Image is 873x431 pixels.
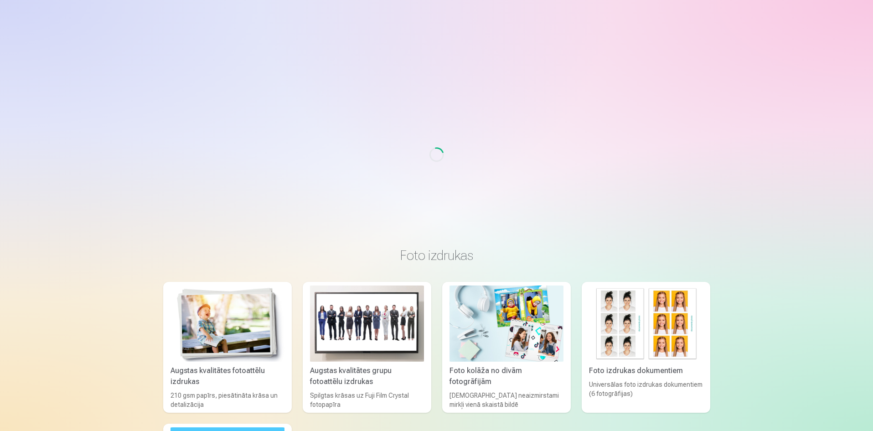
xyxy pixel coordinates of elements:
div: Foto kolāža no divām fotogrāfijām [446,365,567,387]
div: Foto izdrukas dokumentiem [585,365,707,376]
a: Augstas kvalitātes grupu fotoattēlu izdrukasAugstas kvalitātes grupu fotoattēlu izdrukasSpilgtas ... [303,282,431,413]
div: Spilgtas krāsas uz Fuji Film Crystal fotopapīra [306,391,428,409]
img: Foto kolāža no divām fotogrāfijām [449,286,563,362]
img: Foto izdrukas dokumentiem [589,286,703,362]
div: 210 gsm papīrs, piesātināta krāsa un detalizācija [167,391,288,409]
div: Augstas kvalitātes fotoattēlu izdrukas [167,365,288,387]
img: Augstas kvalitātes grupu fotoattēlu izdrukas [310,286,424,362]
div: Universālas foto izdrukas dokumentiem (6 fotogrāfijas) [585,380,707,409]
a: Augstas kvalitātes fotoattēlu izdrukasAugstas kvalitātes fotoattēlu izdrukas210 gsm papīrs, piesā... [163,282,292,413]
div: Augstas kvalitātes grupu fotoattēlu izdrukas [306,365,428,387]
h3: Foto izdrukas [170,247,703,264]
a: Foto kolāža no divām fotogrāfijāmFoto kolāža no divām fotogrāfijām[DEMOGRAPHIC_DATA] neaizmirstam... [442,282,571,413]
div: [DEMOGRAPHIC_DATA] neaizmirstami mirkļi vienā skaistā bildē [446,391,567,409]
a: Foto izdrukas dokumentiemFoto izdrukas dokumentiemUniversālas foto izdrukas dokumentiem (6 fotogr... [582,282,710,413]
img: Augstas kvalitātes fotoattēlu izdrukas [170,286,284,362]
